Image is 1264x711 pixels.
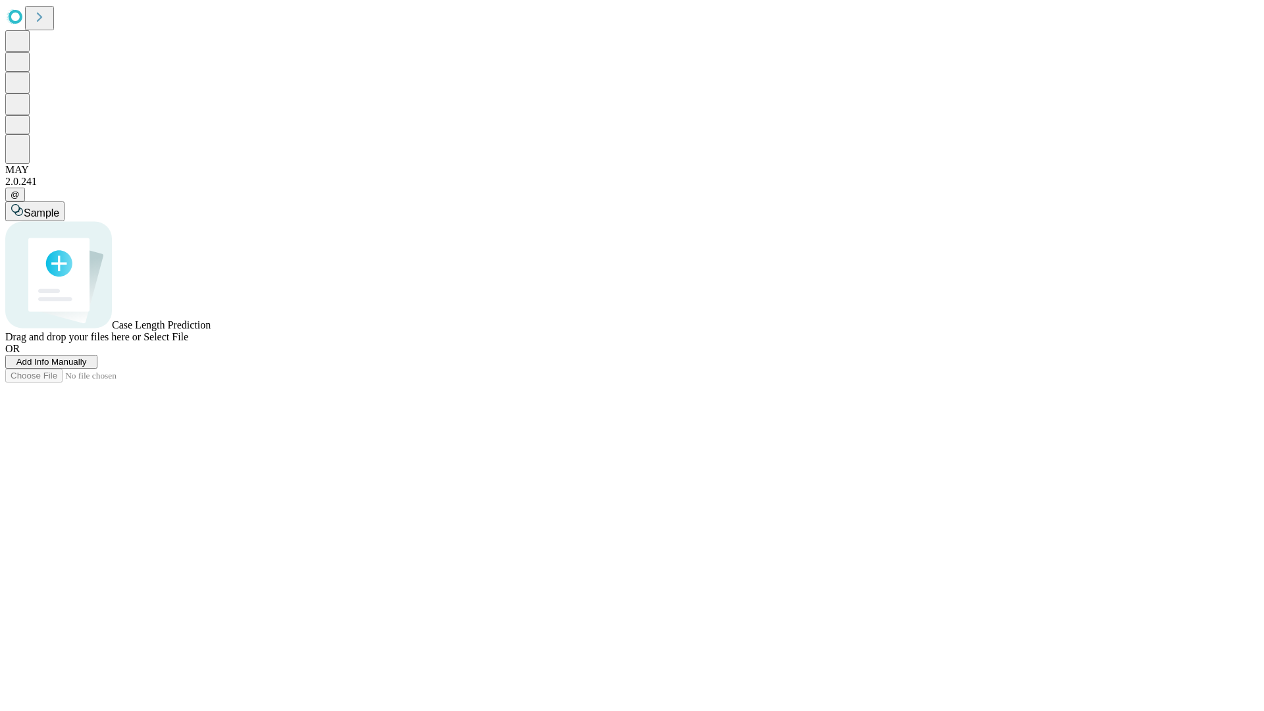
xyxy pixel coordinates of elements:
span: Drag and drop your files here or [5,331,141,342]
span: Add Info Manually [16,357,87,367]
div: 2.0.241 [5,176,1259,188]
span: Case Length Prediction [112,319,211,330]
div: MAY [5,164,1259,176]
span: Select File [144,331,188,342]
span: OR [5,343,20,354]
button: @ [5,188,25,201]
span: Sample [24,207,59,219]
span: @ [11,190,20,199]
button: Add Info Manually [5,355,97,369]
button: Sample [5,201,65,221]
